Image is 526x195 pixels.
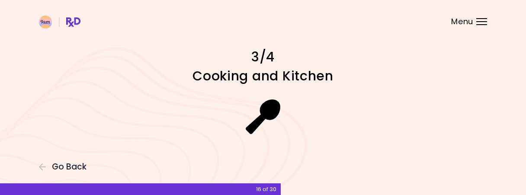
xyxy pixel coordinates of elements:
h1: Cooking and Kitchen [112,67,414,84]
button: Go Back [39,162,91,172]
img: RxDiet [39,16,80,29]
h1: 3/4 [112,48,414,65]
span: Go Back [52,162,87,172]
span: Menu [451,18,473,26]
